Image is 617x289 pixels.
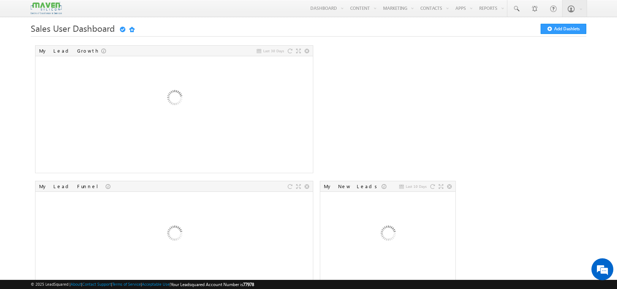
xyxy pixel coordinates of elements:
a: About [71,282,81,286]
span: Sales User Dashboard [31,22,115,34]
span: Last 10 Days [406,183,427,190]
a: Terms of Service [112,282,141,286]
div: My Lead Funnel [39,183,106,190]
span: 77978 [243,282,254,287]
img: Loading... [135,60,213,138]
span: © 2025 LeadSquared | | | | | [31,281,254,288]
span: Last 30 Days [263,47,284,54]
div: My New Leads [324,183,382,190]
span: Your Leadsquared Account Number is [171,282,254,287]
a: Contact Support [82,282,111,286]
img: Loading... [348,195,427,274]
a: Acceptable Use [142,282,170,286]
img: Loading... [135,195,213,274]
img: Custom Logo [31,2,61,15]
button: Add Dashlets [541,24,586,34]
div: My Lead Growth [39,47,101,54]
